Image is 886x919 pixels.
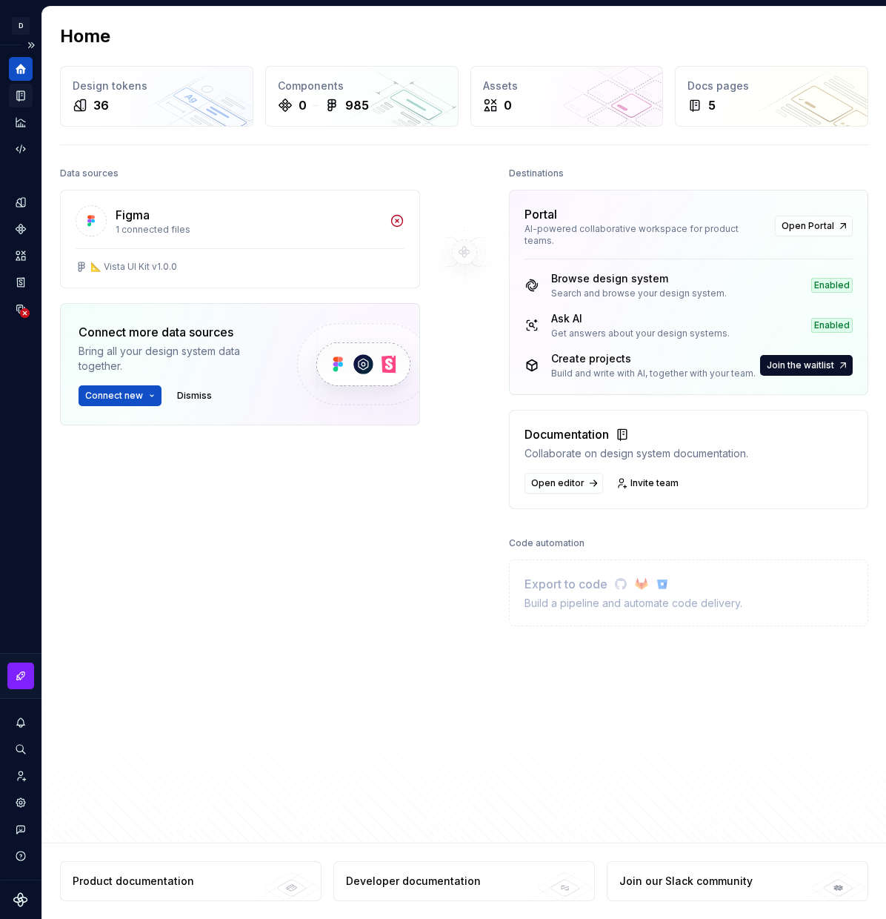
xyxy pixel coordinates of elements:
[60,24,110,48] h2: Home
[524,473,603,494] a: Open editor
[93,96,109,114] div: 36
[3,10,39,42] button: D
[79,385,161,406] button: Connect new
[551,311,730,326] div: Ask AI
[767,359,834,371] span: Join the waitlist
[531,477,584,489] span: Open editor
[811,278,853,293] div: Enabled
[116,224,381,236] div: 1 connected files
[85,390,143,402] span: Connect new
[346,874,481,889] div: Developer documentation
[524,223,767,247] div: AI-powered collaborative workspace for product teams.
[9,271,33,294] a: Storybook stories
[9,791,33,815] a: Settings
[524,596,742,611] div: Build a pipeline and automate code delivery.
[60,861,322,901] a: Product documentation
[775,216,853,236] a: Open Portal
[9,737,33,761] button: Search ⌘K
[619,874,753,889] div: Join our Slack community
[333,861,595,901] a: Developer documentation
[60,190,420,288] a: Figma1 connected files📐 Vista UI Kit v1.0.0
[116,206,150,224] div: Figma
[177,390,212,402] span: Dismiss
[12,17,30,35] div: D
[278,79,446,93] div: Components
[9,711,33,734] button: Notifications
[79,323,272,341] div: Connect more data sources
[760,355,853,376] button: Join the waitlist
[607,861,868,901] a: Join our Slack community
[21,35,41,56] button: Expand sidebar
[9,244,33,268] a: Assets
[509,533,584,554] div: Code automation
[630,477,679,489] span: Invite team
[524,425,748,443] div: Documentation
[675,66,868,127] a: Docs pages5
[265,66,459,127] a: Components0985
[73,874,194,889] div: Product documentation
[811,318,853,333] div: Enabled
[551,271,727,286] div: Browse design system
[73,79,241,93] div: Design tokens
[504,96,512,114] div: 0
[9,110,33,134] a: Analytics
[9,217,33,241] a: Components
[90,261,177,273] div: 📐 Vista UI Kit v1.0.0
[509,163,564,184] div: Destinations
[13,892,28,907] svg: Supernova Logo
[524,446,748,461] div: Collaborate on design system documentation.
[9,297,33,321] a: Data sources
[470,66,664,127] a: Assets0
[551,351,756,366] div: Create projects
[60,66,253,127] a: Design tokens36
[9,84,33,107] a: Documentation
[9,190,33,214] a: Design tokens
[79,344,272,374] div: Bring all your design system data together.
[9,57,33,81] a: Home
[170,385,219,406] button: Dismiss
[345,96,369,114] div: 985
[524,575,742,593] div: Export to code
[708,96,716,114] div: 5
[299,96,307,114] div: 0
[687,79,856,93] div: Docs pages
[782,220,834,232] span: Open Portal
[612,473,685,494] a: Invite team
[483,79,651,93] div: Assets
[524,205,557,223] div: Portal
[551,288,727,299] div: Search and browse your design system.
[9,764,33,788] a: Invite team
[9,817,33,841] button: Contact support
[551,328,730,339] div: Get answers about your design systems.
[60,163,119,184] div: Data sources
[551,368,756,379] div: Build and write with AI, together with your team.
[9,137,33,161] a: Code automation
